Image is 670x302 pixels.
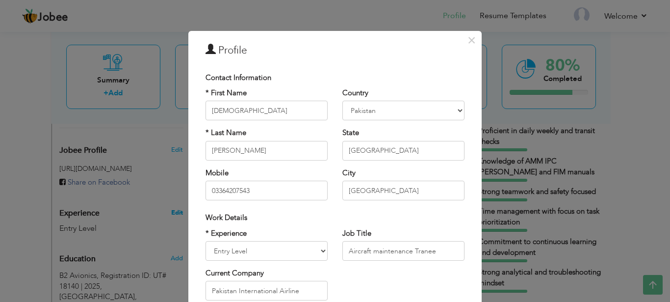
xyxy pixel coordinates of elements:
span: × [467,31,476,49]
label: * Last Name [206,128,246,138]
label: * Experience [206,228,247,239]
label: Country [342,88,368,98]
h3: Profile [206,43,464,58]
label: State [342,128,359,138]
label: Current Company [206,268,264,278]
span: Contact Information [206,73,271,82]
label: * First Name [206,88,247,98]
span: Work Details [206,213,247,222]
label: City [342,168,356,178]
button: Close [464,32,479,48]
label: Job Title [342,228,371,239]
label: Mobile [206,168,229,178]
